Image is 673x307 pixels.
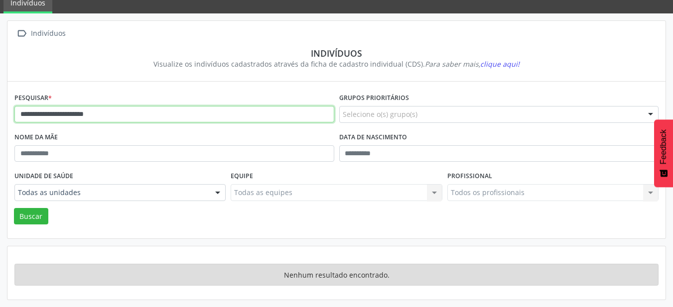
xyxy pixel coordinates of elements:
[343,109,417,119] span: Selecione o(s) grupo(s)
[21,48,652,59] div: Indivíduos
[14,26,67,41] a:  Indivíduos
[480,59,520,69] span: clique aqui!
[659,129,668,164] span: Feedback
[231,169,253,184] label: Equipe
[654,119,673,187] button: Feedback - Mostrar pesquisa
[14,264,659,286] div: Nenhum resultado encontrado.
[339,91,409,106] label: Grupos prioritários
[14,130,58,145] label: Nome da mãe
[14,208,48,225] button: Buscar
[21,59,652,69] div: Visualize os indivíduos cadastrados através da ficha de cadastro individual (CDS).
[14,26,29,41] i: 
[14,169,73,184] label: Unidade de saúde
[425,59,520,69] i: Para saber mais,
[18,188,205,198] span: Todas as unidades
[14,91,52,106] label: Pesquisar
[447,169,492,184] label: Profissional
[339,130,407,145] label: Data de nascimento
[29,26,67,41] div: Indivíduos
